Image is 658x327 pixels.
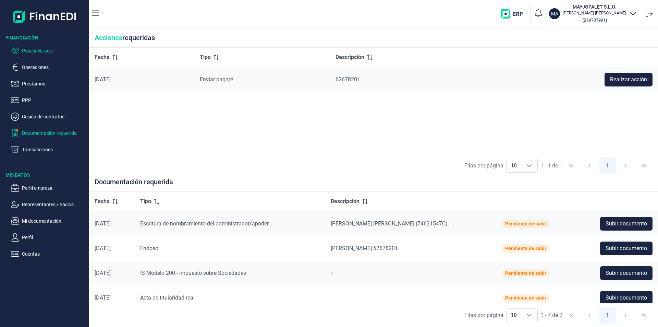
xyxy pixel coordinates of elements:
button: Representantes / Socios [11,200,86,209]
span: Fecha [95,53,110,61]
button: Next Page [617,307,634,324]
span: Subir documento [606,244,647,253]
span: 1 - 1 de 1 [540,163,562,168]
span: Acciones [95,34,122,42]
span: Endoso [140,245,158,252]
div: [DATE] [95,76,189,83]
div: Filas por página [464,162,503,170]
button: Perfil empresa [11,184,86,192]
div: requeridas [89,28,658,48]
div: [DATE] [95,270,129,277]
p: Mi documentación [22,217,86,225]
span: Realizar acción [610,75,647,84]
p: [PERSON_NAME] [PERSON_NAME] [563,10,626,16]
button: Subir documento [600,266,653,280]
button: Cuentas [11,250,86,258]
button: Last Page [635,307,652,324]
div: Pendiente de subir [505,221,546,226]
button: PPP [11,96,86,104]
p: Transacciones [22,145,86,154]
p: Operaciones [22,63,86,71]
div: [DATE] [95,220,129,227]
div: Choose [521,309,537,322]
p: Cesión de contratos [22,113,86,121]
span: Descripción [331,197,360,206]
div: [DATE] [95,245,129,252]
p: Cuentas [22,250,86,258]
button: Realizar acción [605,73,653,86]
span: 10 [507,309,521,322]
button: Next Page [617,157,634,174]
button: Mi documentación [11,217,86,225]
span: 1 - 7 de 7 [540,313,562,318]
button: Page 1 [599,157,616,174]
button: Poseer librador [11,47,86,55]
span: IS Modelo 200 - Impuesto sobre Sociedades [140,270,246,276]
span: Subir documento [606,220,647,228]
p: Poseer librador [22,47,86,55]
p: PPP [22,96,86,104]
button: Last Page [635,157,652,174]
div: Pendiente de subir [505,270,546,276]
div: [DATE] [95,294,129,301]
span: 62678201 [336,76,360,83]
div: Choose [521,159,537,172]
p: Perfil [22,233,86,242]
img: Logo de aplicación [13,5,77,27]
h3: MAYJOPALET S.L.U. [563,3,626,10]
p: Documentación requerida [22,129,86,137]
button: First Page [563,157,580,174]
span: 10 [507,159,521,172]
span: Acta de titularidad real [140,294,195,301]
button: Page 1 [599,307,616,324]
div: Pendiente de subir [505,246,546,251]
button: Previous Page [581,157,598,174]
div: Filas por página [464,311,503,319]
span: - [331,294,332,301]
span: Descripción [336,53,364,61]
span: [PERSON_NAME] 62678201. [331,245,399,252]
small: Copiar cif [582,17,607,23]
p: Préstamos [22,80,86,88]
span: - [331,270,332,276]
button: Subir documento [600,242,653,255]
button: Operaciones [11,63,86,71]
button: MAMAYJOPALET S.L.U.[PERSON_NAME] [PERSON_NAME](B19707991) [549,3,637,24]
span: Tipo [140,197,151,206]
span: Tipo [200,53,211,61]
span: Subir documento [606,269,647,277]
button: Documentación requerida [11,129,86,137]
div: Documentación requerida [89,178,658,192]
p: Perfil empresa [22,184,86,192]
button: Subir documento [600,217,653,231]
button: Cesión de contratos [11,113,86,121]
span: Escritura de nombramiento del administrador/apoder... [140,220,272,227]
img: erp [501,9,528,19]
button: Transacciones [11,145,86,154]
button: Subir documento [600,291,653,305]
button: Previous Page [581,307,598,324]
span: Enviar pagaré [200,76,233,83]
span: [PERSON_NAME] [PERSON_NAME] (74631547C). [331,220,449,227]
span: Fecha [95,197,110,206]
button: Perfil [11,233,86,242]
p: MA [551,10,558,17]
span: Subir documento [606,294,647,302]
button: Préstamos [11,80,86,88]
p: Representantes / Socios [22,200,86,209]
div: Pendiente de subir [505,295,546,301]
button: First Page [563,307,580,324]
